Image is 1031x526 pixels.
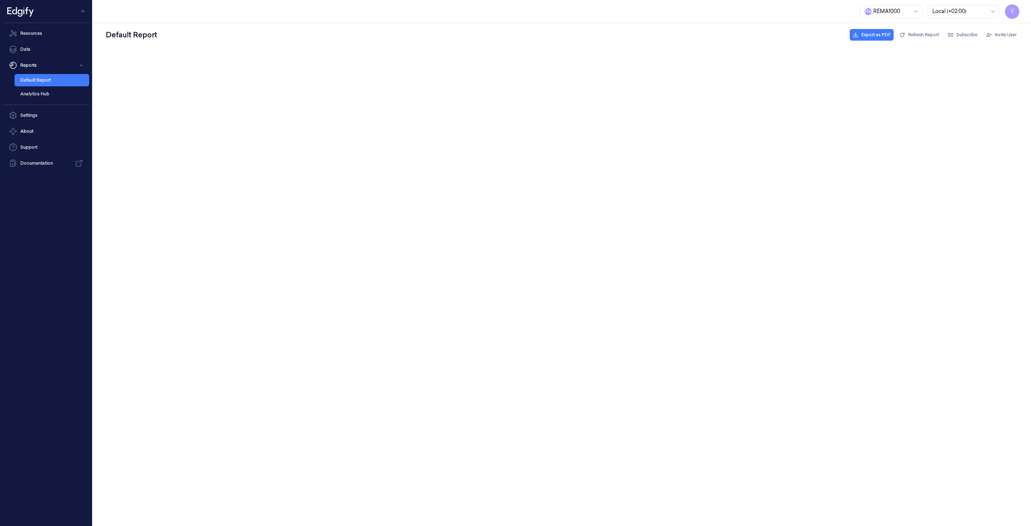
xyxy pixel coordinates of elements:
button: Refresh Report [897,29,942,41]
a: Default Report [15,74,89,86]
button: Invite User [983,29,1019,41]
button: Subscribe [945,29,980,41]
span: Subscribe [956,32,977,38]
a: Analytics Hub [15,88,89,100]
button: Toggle Navigation [78,5,89,17]
span: Invite User [995,32,1016,38]
button: Reports [3,58,89,73]
a: Support [3,140,89,155]
button: V [1005,4,1019,19]
span: Export as PDF [861,32,891,38]
button: About [3,124,89,139]
span: Refresh Report [908,32,939,38]
a: Data [3,42,89,57]
a: Settings [3,108,89,123]
a: Documentation [3,156,89,170]
a: Resources [3,26,89,41]
span: R e [865,8,872,15]
div: Default Report [104,28,158,41]
button: Export as PDF [850,29,894,41]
